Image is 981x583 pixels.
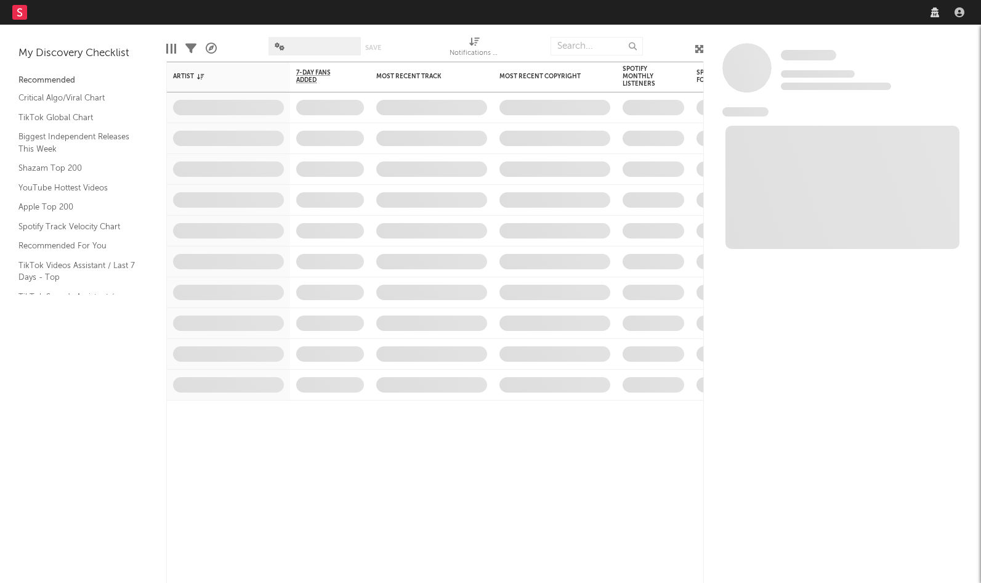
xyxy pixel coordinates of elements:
[18,130,135,155] a: Biggest Independent Releases This Week
[499,73,592,80] div: Most Recent Copyright
[551,37,643,55] input: Search...
[722,107,769,116] span: News Feed
[696,69,740,84] div: Spotify Followers
[450,46,499,61] div: Notifications (Artist)
[781,70,855,78] span: Tracking Since: [DATE]
[18,290,135,316] a: TikTok Sounds Assistant / [DATE] Fastest Risers
[18,181,135,195] a: YouTube Hottest Videos
[781,50,836,60] span: Some Artist
[18,220,135,234] a: Spotify Track Velocity Chart
[18,200,135,214] a: Apple Top 200
[18,161,135,175] a: Shazam Top 200
[18,73,148,88] div: Recommended
[18,46,148,61] div: My Discovery Checklist
[450,31,499,67] div: Notifications (Artist)
[185,31,196,67] div: Filters
[365,44,381,51] button: Save
[781,83,891,90] span: 0 fans last week
[18,111,135,124] a: TikTok Global Chart
[18,91,135,105] a: Critical Algo/Viral Chart
[376,73,469,80] div: Most Recent Track
[206,31,217,67] div: A&R Pipeline
[296,69,345,84] span: 7-Day Fans Added
[166,31,176,67] div: Edit Columns
[781,49,836,62] a: Some Artist
[173,73,265,80] div: Artist
[623,65,666,88] div: Spotify Monthly Listeners
[18,239,135,253] a: Recommended For You
[18,259,135,284] a: TikTok Videos Assistant / Last 7 Days - Top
